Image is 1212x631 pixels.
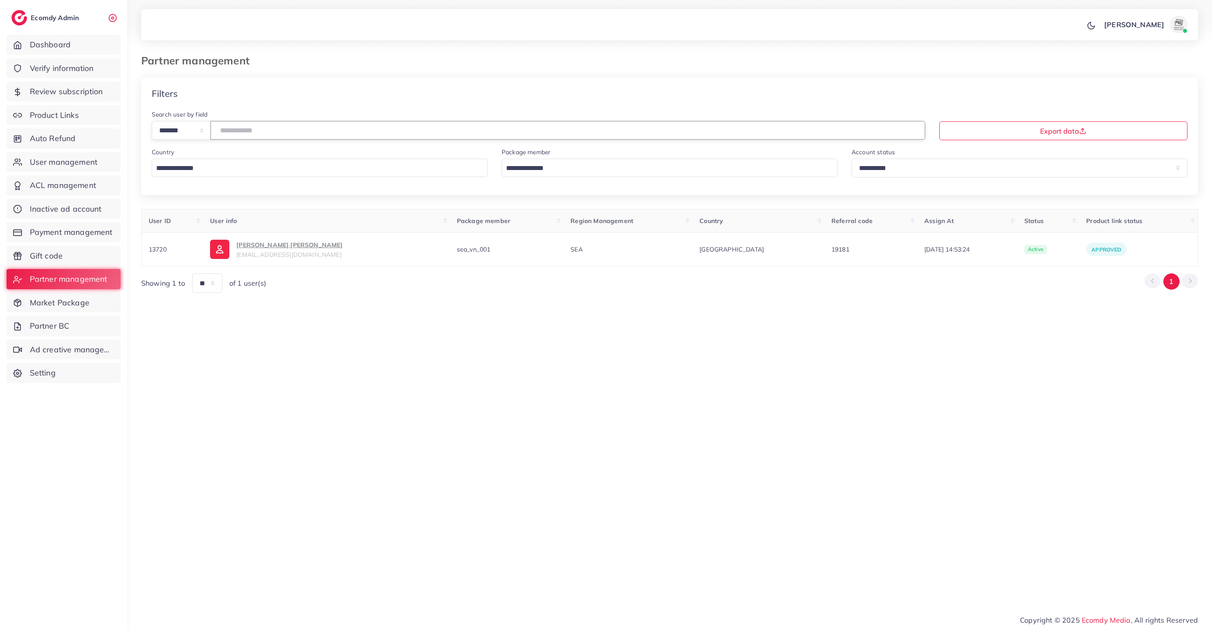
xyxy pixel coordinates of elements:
[503,162,826,175] input: Search for option
[30,320,70,332] span: Partner BC
[1099,16,1191,33] a: [PERSON_NAME]avatar
[30,63,94,74] span: Verify information
[152,110,207,119] label: Search user by field
[30,110,79,121] span: Product Links
[7,152,121,172] a: User management
[30,203,102,215] span: Inactive ad account
[502,159,838,177] div: Search for option
[7,363,121,383] a: Setting
[11,10,81,25] a: logoEcomdy Admin
[7,105,121,125] a: Product Links
[7,58,121,78] a: Verify information
[11,10,27,25] img: logo
[153,162,476,175] input: Search for option
[149,245,167,253] span: 13720
[7,222,121,242] a: Payment management
[7,246,121,266] a: Gift code
[236,240,342,250] p: [PERSON_NAME] [PERSON_NAME]
[1082,616,1131,624] a: Ecomdy Media
[30,39,71,50] span: Dashboard
[30,227,113,238] span: Payment management
[152,88,178,99] h4: Filters
[152,159,488,177] div: Search for option
[7,82,121,102] a: Review subscription
[30,133,76,144] span: Auto Refund
[30,86,103,97] span: Review subscription
[30,250,63,262] span: Gift code
[210,240,443,259] a: [PERSON_NAME] [PERSON_NAME][EMAIL_ADDRESS][DOMAIN_NAME]
[30,297,89,308] span: Market Package
[699,217,723,225] span: Country
[30,273,107,285] span: Partner management
[457,217,510,225] span: Package member
[7,199,121,219] a: Inactive ad account
[7,269,121,289] a: Partner management
[939,121,1188,140] button: Export data
[1144,273,1198,290] ul: Pagination
[152,148,174,156] label: Country
[141,278,185,288] span: Showing 1 to
[1163,273,1180,290] button: Go to page 1
[1131,615,1198,625] span: , All rights Reserved
[1024,217,1044,225] span: Status
[1170,16,1187,33] img: avatar
[229,278,266,288] span: of 1 user(s)
[831,245,849,253] span: 19181
[236,251,341,259] span: [EMAIL_ADDRESS][DOMAIN_NAME]
[30,344,114,355] span: Ad creative management
[1040,128,1086,135] span: Export data
[699,245,817,254] span: [GEOGRAPHIC_DATA]
[924,245,1010,254] span: [DATE] 14:53:24
[7,340,121,360] a: Ad creative management
[149,217,171,225] span: User ID
[1104,19,1164,30] p: [PERSON_NAME]
[570,245,582,253] span: SEA
[30,180,96,191] span: ACL management
[31,14,81,22] h2: Ecomdy Admin
[210,217,237,225] span: User info
[457,245,491,253] span: sea_vn_001
[570,217,633,225] span: Region Management
[7,175,121,195] a: ACL management
[30,156,97,168] span: User management
[1086,217,1142,225] span: Product link status
[7,293,121,313] a: Market Package
[852,148,895,156] label: Account status
[502,148,550,156] label: Package member
[1091,246,1121,253] span: Approved
[1024,245,1047,255] span: active
[141,54,257,67] h3: Partner management
[924,217,954,225] span: Assign At
[1020,615,1198,625] span: Copyright © 2025
[7,35,121,55] a: Dashboard
[7,128,121,149] a: Auto Refund
[7,316,121,336] a: Partner BC
[831,217,873,225] span: Referral code
[210,240,229,259] img: ic-user-info.36bf1079.svg
[30,367,56,379] span: Setting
